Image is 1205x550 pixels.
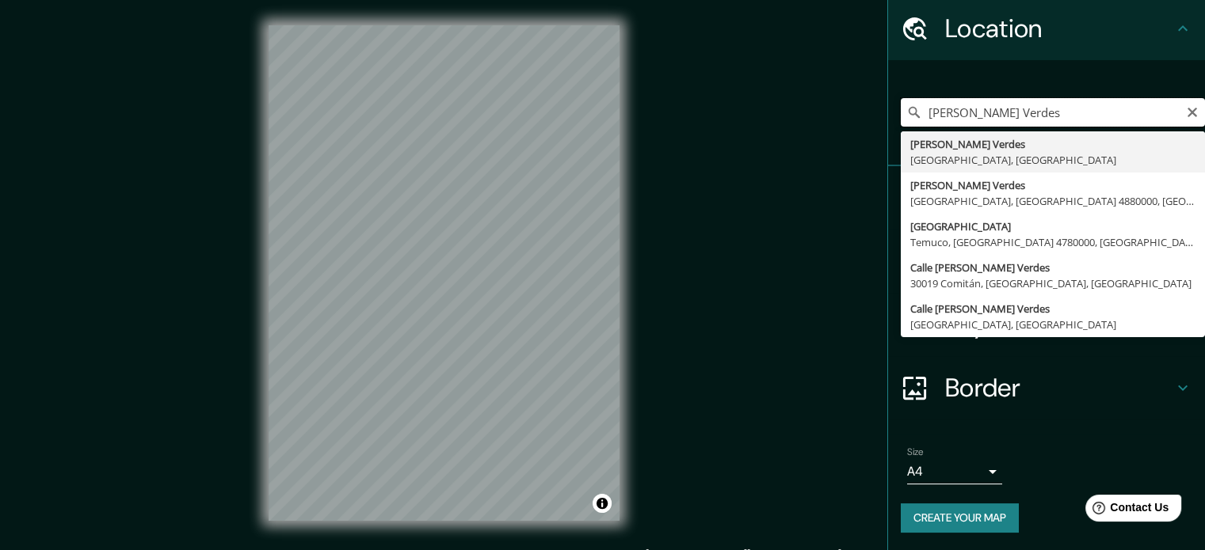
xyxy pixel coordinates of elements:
[910,301,1195,317] div: Calle [PERSON_NAME] Verdes
[888,293,1205,356] div: Layout
[945,372,1173,404] h4: Border
[910,193,1195,209] div: [GEOGRAPHIC_DATA], [GEOGRAPHIC_DATA] 4880000, [GEOGRAPHIC_DATA]
[901,503,1019,533] button: Create your map
[888,356,1205,419] div: Border
[593,494,612,513] button: Toggle attribution
[945,309,1173,340] h4: Layout
[910,177,1195,193] div: [PERSON_NAME] Verdes
[888,229,1205,293] div: Style
[1186,104,1199,119] button: Clear
[910,317,1195,332] div: [GEOGRAPHIC_DATA], [GEOGRAPHIC_DATA]
[907,446,924,459] label: Size
[910,136,1195,152] div: [PERSON_NAME] Verdes
[910,260,1195,275] div: Calle [PERSON_NAME] Verdes
[910,218,1195,234] div: [GEOGRAPHIC_DATA]
[945,13,1173,44] h4: Location
[901,98,1205,127] input: Pick your city or area
[910,152,1195,168] div: [GEOGRAPHIC_DATA], [GEOGRAPHIC_DATA]
[888,166,1205,229] div: Pins
[910,275,1195,291] div: 30019 Comitán, [GEOGRAPHIC_DATA], [GEOGRAPHIC_DATA]
[269,25,620,521] canvas: Map
[1064,488,1188,533] iframe: Help widget launcher
[907,459,1002,484] div: A4
[910,234,1195,250] div: Temuco, [GEOGRAPHIC_DATA] 4780000, [GEOGRAPHIC_DATA]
